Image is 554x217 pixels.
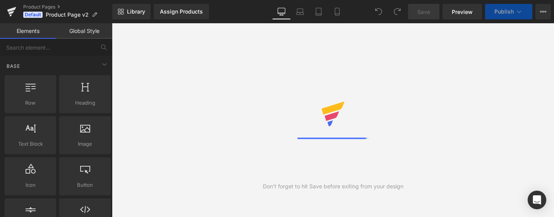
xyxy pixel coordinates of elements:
[6,62,21,70] span: Base
[62,140,108,148] span: Image
[371,4,386,19] button: Undo
[7,181,54,189] span: Icon
[272,4,291,19] a: Desktop
[389,4,405,19] button: Redo
[160,9,203,15] div: Assign Products
[328,4,346,19] a: Mobile
[7,140,54,148] span: Text Block
[309,4,328,19] a: Tablet
[23,4,112,10] a: Product Pages
[127,8,145,15] span: Library
[263,182,403,191] div: Don't forget to hit Save before exiting from your design
[62,99,108,107] span: Heading
[291,4,309,19] a: Laptop
[528,191,546,209] div: Open Intercom Messenger
[417,8,430,16] span: Save
[485,4,532,19] button: Publish
[56,23,112,39] a: Global Style
[443,4,482,19] a: Preview
[23,12,43,18] span: Default
[452,8,473,16] span: Preview
[494,9,514,15] span: Publish
[7,99,54,107] span: Row
[535,4,551,19] button: More
[112,4,151,19] a: New Library
[62,181,108,189] span: Button
[46,12,89,18] span: Product Page v2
